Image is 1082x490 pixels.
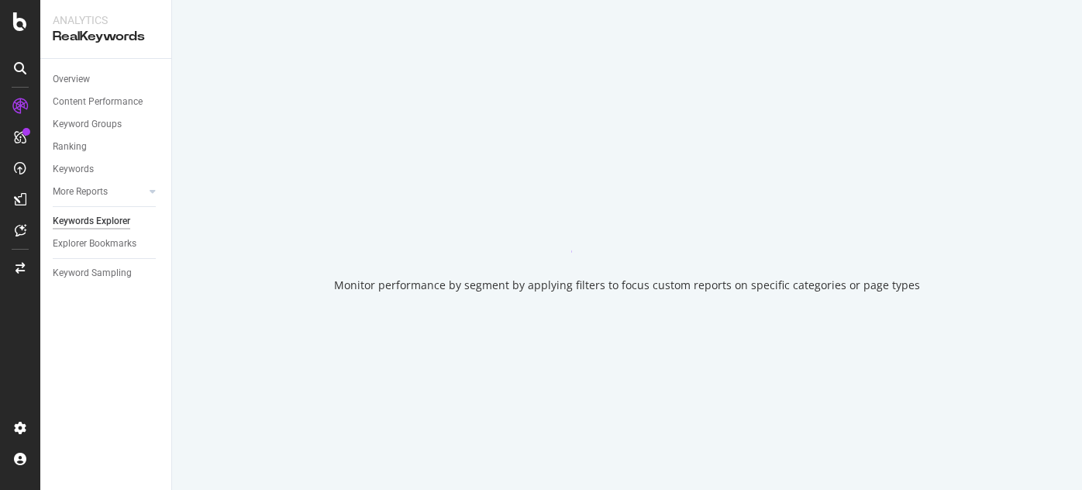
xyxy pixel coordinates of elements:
a: Overview [53,71,160,88]
div: Overview [53,71,90,88]
div: animation [571,197,683,253]
div: Content Performance [53,94,143,110]
a: More Reports [53,184,145,200]
a: Keywords Explorer [53,213,160,229]
div: Keyword Sampling [53,265,132,281]
a: Keyword Groups [53,116,160,133]
div: Monitor performance by segment by applying filters to focus custom reports on specific categories... [334,278,920,293]
div: Analytics [53,12,159,28]
div: Keywords [53,161,94,178]
a: Keyword Sampling [53,265,160,281]
div: Ranking [53,139,87,155]
div: More Reports [53,184,108,200]
div: RealKeywords [53,28,159,46]
a: Ranking [53,139,160,155]
div: Keyword Groups [53,116,122,133]
a: Content Performance [53,94,160,110]
a: Keywords [53,161,160,178]
div: Keywords Explorer [53,213,130,229]
div: Explorer Bookmarks [53,236,136,252]
a: Explorer Bookmarks [53,236,160,252]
